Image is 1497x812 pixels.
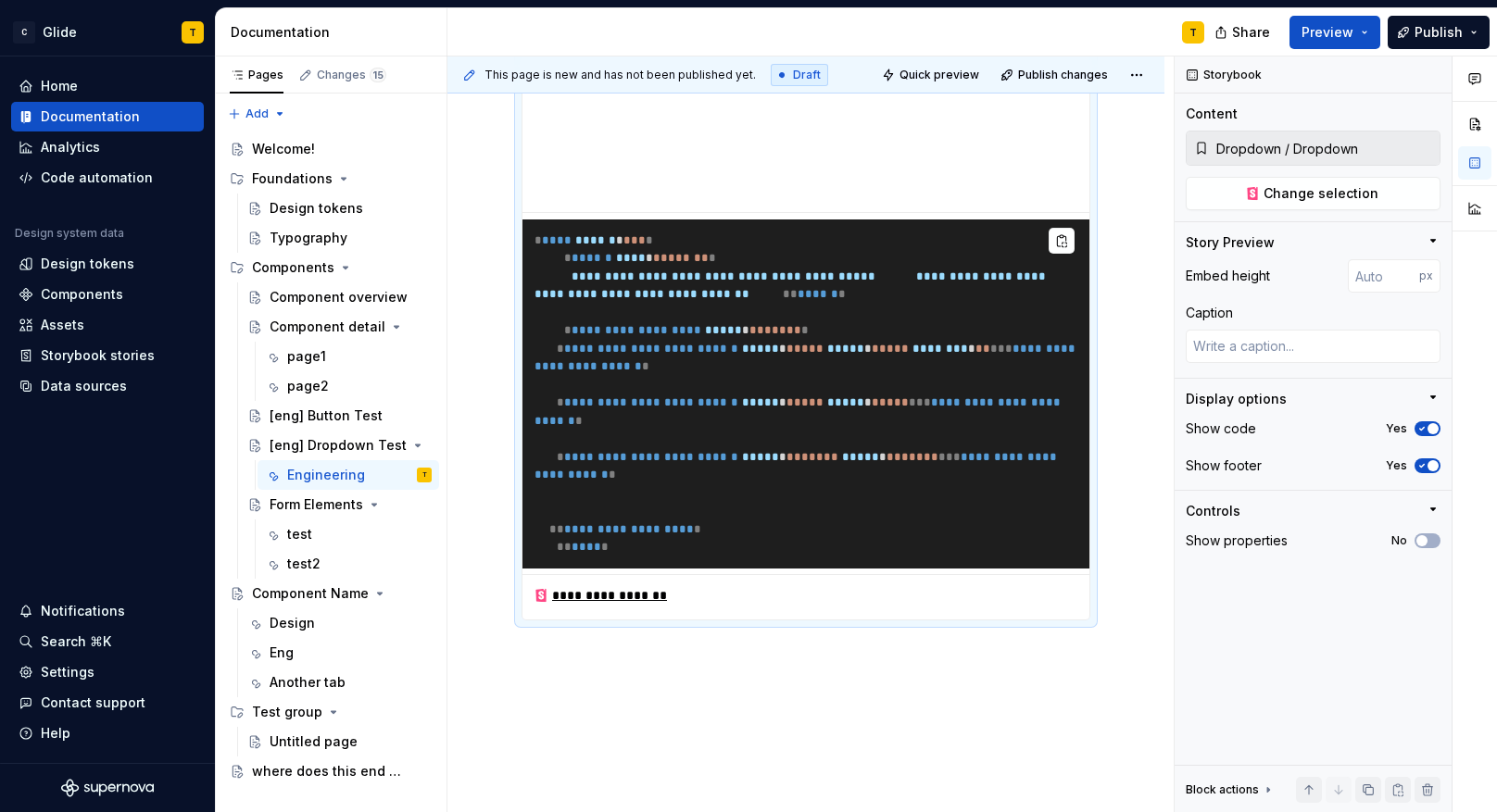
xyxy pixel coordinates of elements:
[41,77,78,95] div: Home
[11,132,204,162] a: Analytics
[422,466,427,484] div: T
[270,229,347,247] div: Typography
[1348,259,1419,293] input: Auto
[222,101,292,127] button: Add
[1186,531,1288,550] div: Show properties
[1186,419,1256,438] div: Show code
[240,401,439,431] a: [eng] Button Test
[287,555,321,573] div: test2
[995,62,1116,88] button: Publish changes
[252,584,369,603] div: Component Name
[1186,233,1275,252] div: Story Preview
[1186,267,1270,285] div: Embed height
[11,341,204,370] a: Storybook stories
[240,608,439,638] a: Design
[1186,782,1259,797] div: Block actions
[270,732,358,751] div: Untitled page
[1189,25,1197,40] div: T
[41,724,70,743] div: Help
[11,280,204,309] a: Components
[222,756,439,786] a: where does this end up
[222,697,439,727] div: Test group
[1186,456,1262,475] div: Show footer
[1415,23,1463,42] span: Publish
[1386,458,1407,473] label: Yes
[240,282,439,312] a: Component overview
[41,285,123,304] div: Components
[43,23,77,42] div: Glide
[1186,105,1238,123] div: Content
[899,68,979,82] span: Quick preview
[41,169,153,187] div: Code automation
[240,223,439,253] a: Typography
[240,638,439,668] a: Eng
[1205,16,1282,49] button: Share
[270,673,346,692] div: Another tab
[270,436,407,455] div: [eng] Dropdown Test
[41,602,125,620] div: Notifications
[222,134,439,786] div: Page tree
[11,657,204,687] a: Settings
[240,727,439,756] a: Untitled page
[287,466,365,484] div: Engineering
[11,310,204,340] a: Assets
[240,194,439,223] a: Design tokens
[240,431,439,460] a: [eng] Dropdown Test
[11,249,204,279] a: Design tokens
[1289,16,1380,49] button: Preview
[876,62,988,88] button: Quick preview
[1186,777,1276,803] div: Block actions
[1186,390,1287,408] div: Display options
[1186,502,1440,520] button: Controls
[1391,533,1407,548] label: No
[1186,502,1240,520] div: Controls
[1302,23,1353,42] span: Preview
[230,68,283,82] div: Pages
[11,371,204,401] a: Data sources
[41,107,140,126] div: Documentation
[1264,184,1378,203] span: Change selection
[270,199,363,218] div: Design tokens
[258,549,439,579] a: test2
[222,134,439,164] a: Welcome!
[270,614,315,632] div: Design
[240,668,439,697] a: Another tab
[270,288,408,306] div: Component overview
[370,68,386,82] span: 15
[11,718,204,748] button: Help
[240,490,439,519] a: Form Elements
[61,779,154,797] svg: Supernova Logo
[252,762,405,781] div: where does this end up
[13,21,35,44] div: C
[222,579,439,608] a: Component Name
[252,140,315,158] div: Welcome!
[258,460,439,490] a: EngineeringT
[270,406,383,425] div: [eng] Button Test
[41,255,134,273] div: Design tokens
[4,12,211,52] button: CGlideT
[41,316,84,334] div: Assets
[252,258,334,277] div: Components
[1232,23,1270,42] span: Share
[287,377,329,395] div: page2
[41,632,111,651] div: Search ⌘K
[1186,177,1440,210] button: Change selection
[245,106,269,121] span: Add
[484,68,756,82] span: This page is new and has not been published yet.
[1386,421,1407,436] label: Yes
[317,68,386,82] div: Changes
[11,688,204,718] button: Contact support
[1186,304,1233,322] div: Caption
[270,495,363,514] div: Form Elements
[41,693,145,712] div: Contact support
[11,163,204,193] a: Code automation
[1018,68,1108,82] span: Publish changes
[41,138,100,156] div: Analytics
[258,519,439,549] a: test
[287,525,312,543] div: test
[222,253,439,282] div: Components
[189,25,196,40] div: T
[222,164,439,194] div: Foundations
[11,596,204,626] button: Notifications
